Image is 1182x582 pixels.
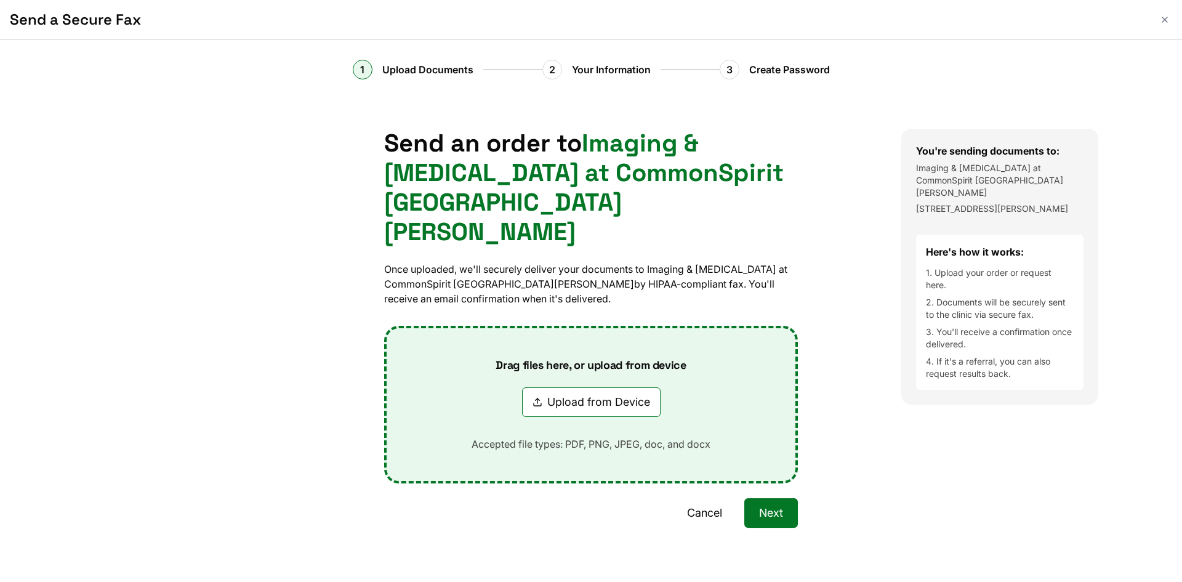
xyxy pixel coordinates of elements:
[1157,12,1172,27] button: Close
[926,296,1074,321] li: 2. Documents will be securely sent to the clinic via secure fax.
[926,267,1074,291] li: 1. Upload your order or request here.
[452,437,730,451] p: Accepted file types: PDF, PNG, JPEG, doc, and docx
[916,143,1083,158] h3: You're sending documents to:
[572,62,651,77] span: Your Information
[926,355,1074,380] li: 4. If it's a referral, you can also request results back.
[916,162,1083,199] p: Imaging & [MEDICAL_DATA] at CommonSpirit [GEOGRAPHIC_DATA][PERSON_NAME]
[749,62,830,77] span: Create Password
[10,10,1148,30] h1: Send a Secure Fax
[353,60,372,79] div: 1
[926,245,1074,259] h4: Here's how it works:
[384,129,798,247] h1: Send an order to
[522,387,661,417] button: Upload from Device
[542,60,562,79] div: 2
[382,62,473,77] span: Upload Documents
[720,60,739,79] div: 3
[672,498,737,528] button: Cancel
[926,326,1074,350] li: 3. You'll receive a confirmation once delivered.
[744,498,798,528] button: Next
[476,358,706,373] p: Drag files here, or upload from device
[916,203,1083,215] p: [STREET_ADDRESS][PERSON_NAME]
[384,262,798,306] p: Once uploaded, we'll securely deliver your documents to Imaging & [MEDICAL_DATA] at CommonSpirit ...
[384,127,784,248] span: Imaging & [MEDICAL_DATA] at CommonSpirit [GEOGRAPHIC_DATA][PERSON_NAME]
